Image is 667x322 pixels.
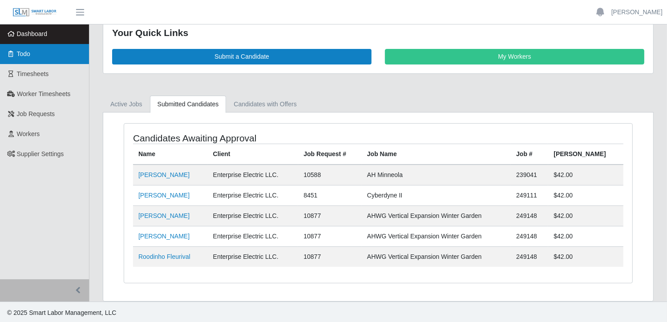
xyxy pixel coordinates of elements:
[362,226,511,246] td: AHWG Vertical Expansion Winter Garden
[362,185,511,205] td: Cyberdyne II
[17,30,48,37] span: Dashboard
[362,144,511,165] th: Job Name
[17,110,55,117] span: Job Requests
[133,133,330,144] h4: Candidates Awaiting Approval
[17,50,30,57] span: Todo
[511,185,548,205] td: 249111
[226,96,304,113] a: Candidates with Offers
[298,226,362,246] td: 10877
[208,144,299,165] th: Client
[548,165,623,185] td: $42.00
[138,171,190,178] a: [PERSON_NAME]
[7,309,116,316] span: © 2025 Smart Labor Management, LLC
[208,226,299,246] td: Enterprise Electric LLC.
[298,144,362,165] th: Job Request #
[138,212,190,219] a: [PERSON_NAME]
[511,226,548,246] td: 249148
[548,226,623,246] td: $42.00
[298,205,362,226] td: 10877
[112,49,372,64] a: Submit a Candidate
[17,90,70,97] span: Worker Timesheets
[298,246,362,267] td: 10877
[133,144,208,165] th: Name
[548,205,623,226] td: $42.00
[511,205,548,226] td: 249148
[362,165,511,185] td: AH Minneola
[17,130,40,137] span: Workers
[208,205,299,226] td: Enterprise Electric LLC.
[138,233,190,240] a: [PERSON_NAME]
[138,192,190,199] a: [PERSON_NAME]
[208,165,299,185] td: Enterprise Electric LLC.
[362,246,511,267] td: AHWG Vertical Expansion Winter Garden
[12,8,57,17] img: SLM Logo
[103,96,150,113] a: Active Jobs
[611,8,663,17] a: [PERSON_NAME]
[298,165,362,185] td: 10588
[385,49,644,64] a: My Workers
[112,26,644,40] div: Your Quick Links
[208,246,299,267] td: Enterprise Electric LLC.
[511,165,548,185] td: 239041
[511,246,548,267] td: 249148
[17,70,49,77] span: Timesheets
[150,96,226,113] a: Submitted Candidates
[208,185,299,205] td: Enterprise Electric LLC.
[511,144,548,165] th: Job #
[362,205,511,226] td: AHWG Vertical Expansion Winter Garden
[548,185,623,205] td: $42.00
[17,150,64,157] span: Supplier Settings
[548,246,623,267] td: $42.00
[298,185,362,205] td: 8451
[548,144,623,165] th: [PERSON_NAME]
[138,253,190,260] a: Roodinho Fleurival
